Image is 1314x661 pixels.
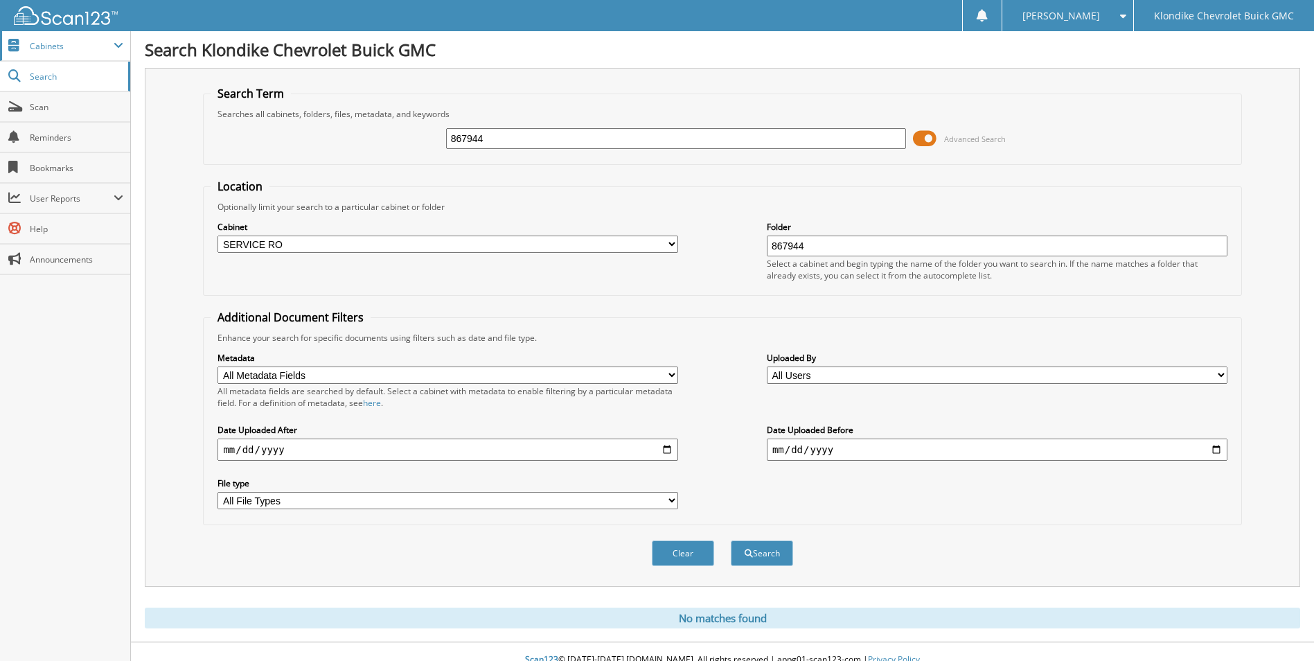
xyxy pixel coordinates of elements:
div: Select a cabinet and begin typing the name of the folder you want to search in. If the name match... [767,258,1227,281]
span: Reminders [30,132,123,143]
span: Advanced Search [944,134,1006,144]
span: Scan [30,101,123,113]
span: User Reports [30,193,114,204]
div: Enhance your search for specific documents using filters such as date and file type. [211,332,1234,344]
div: All metadata fields are searched by default. Select a cabinet with metadata to enable filtering b... [217,385,678,409]
span: Announcements [30,254,123,265]
span: Bookmarks [30,162,123,174]
label: Uploaded By [767,352,1227,364]
span: Klondike Chevrolet Buick GMC [1154,12,1294,20]
label: Date Uploaded After [217,424,678,436]
legend: Additional Document Filters [211,310,371,325]
div: No matches found [145,608,1300,628]
img: scan123-logo-white.svg [14,6,118,25]
h1: Search Klondike Chevrolet Buick GMC [145,38,1300,61]
input: start [217,439,678,461]
div: Searches all cabinets, folders, files, metadata, and keywords [211,108,1234,120]
label: Folder [767,221,1227,233]
label: Metadata [217,352,678,364]
span: Cabinets [30,40,114,52]
legend: Location [211,179,269,194]
button: Search [731,540,793,566]
input: end [767,439,1227,461]
span: [PERSON_NAME] [1022,12,1100,20]
span: Search [30,71,121,82]
legend: Search Term [211,86,291,101]
a: here [363,397,381,409]
span: Help [30,223,123,235]
label: File type [217,477,678,489]
div: Optionally limit your search to a particular cabinet or folder [211,201,1234,213]
iframe: Chat Widget [1245,594,1314,661]
label: Cabinet [217,221,678,233]
button: Clear [652,540,714,566]
label: Date Uploaded Before [767,424,1227,436]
